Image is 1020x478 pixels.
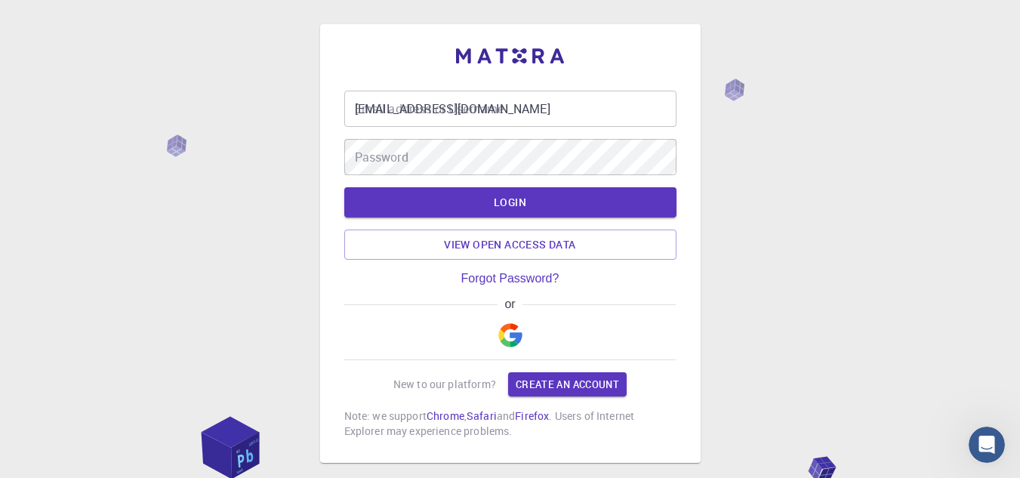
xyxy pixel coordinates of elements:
span: Support [30,11,85,24]
p: Note: we support , and . Users of Internet Explorer may experience problems. [344,409,676,439]
iframe: Intercom live chat [969,427,1005,463]
a: Create an account [508,372,627,396]
a: Chrome [427,409,464,423]
a: Safari [467,409,497,423]
a: Forgot Password? [461,272,559,285]
a: Firefox [515,409,549,423]
span: or [498,298,522,311]
p: New to our platform? [393,377,496,392]
img: Google [498,323,522,347]
a: View open access data [344,230,676,260]
button: LOGIN [344,187,676,217]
